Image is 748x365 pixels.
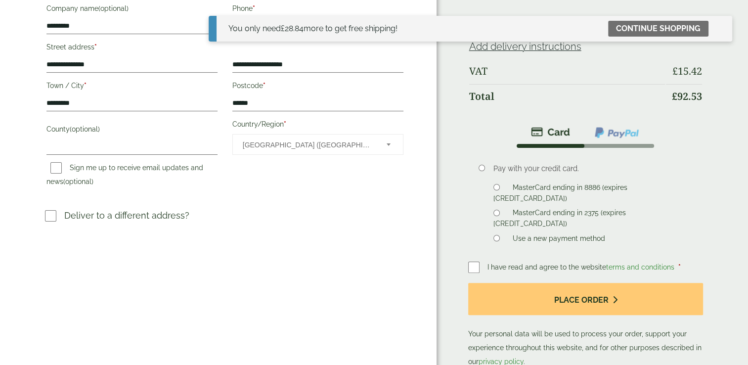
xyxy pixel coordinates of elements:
span: £ [281,24,285,33]
a: Continue shopping [608,21,708,37]
label: Company name [46,1,218,18]
input: Sign me up to receive email updates and news(optional) [50,162,62,174]
th: VAT [469,59,665,83]
span: (optional) [63,178,93,185]
p: Pay with your credit card. [493,163,688,174]
abbr: required [84,82,87,90]
span: United Kingdom (UK) [243,135,373,155]
abbr: required [253,4,255,12]
label: MasterCard ending in 8886 (expires [CREDIT_CARD_DATA]) [493,183,627,205]
bdi: 92.53 [672,90,702,103]
abbr: required [284,120,286,128]
label: Town / City [46,79,218,95]
span: Country/Region [232,134,403,155]
img: ppcp-gateway.png [594,126,640,139]
abbr: required [263,82,265,90]
label: Use a new payment method [509,234,609,245]
span: 28.84 [281,24,304,33]
label: Phone [232,1,403,18]
label: Sign me up to receive email updates and news [46,164,203,188]
abbr: required [94,43,97,51]
label: Country/Region [232,117,403,134]
span: (optional) [98,4,129,12]
button: Place order [468,283,704,315]
abbr: required [678,263,681,271]
p: Deliver to a different address? [64,209,189,222]
span: (optional) [70,125,100,133]
div: You only need more to get free shipping! [228,23,397,35]
label: County [46,122,218,139]
span: £ [672,90,677,103]
bdi: 15.42 [672,64,702,78]
label: Postcode [232,79,403,95]
span: £ [672,64,678,78]
label: Street address [46,40,218,57]
img: stripe.png [531,126,570,138]
th: Total [469,84,665,108]
a: terms and conditions [606,263,674,271]
label: MasterCard ending in 2375 (expires [CREDIT_CARD_DATA]) [493,209,625,230]
span: I have read and agree to the website [487,263,676,271]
